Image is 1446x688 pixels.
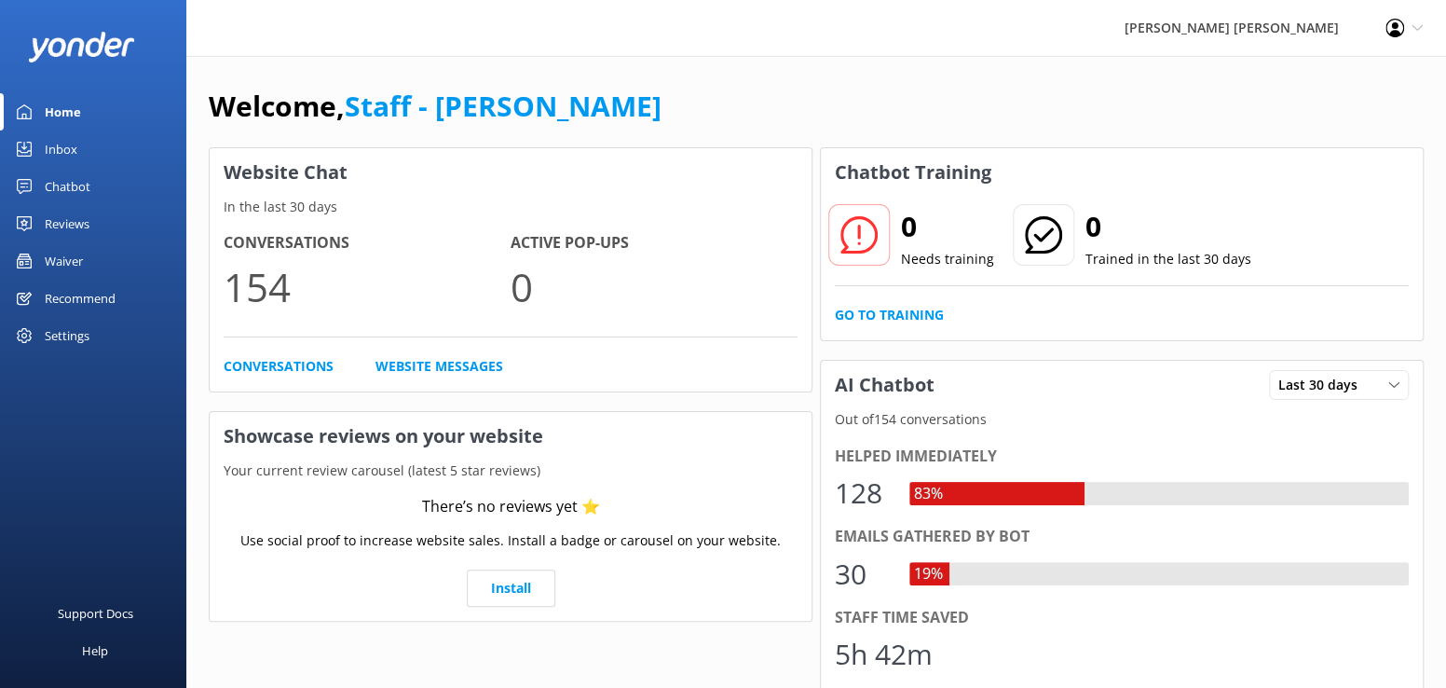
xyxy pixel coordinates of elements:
h3: Website Chat [210,148,812,197]
div: Emails gathered by bot [835,525,1409,549]
div: Home [45,93,81,131]
a: Staff - [PERSON_NAME] [345,87,662,125]
div: There’s no reviews yet ⭐ [422,495,600,519]
p: Trained in the last 30 days [1085,249,1251,269]
div: 83% [909,482,948,506]
h1: Welcome, [209,84,662,129]
a: Install [467,570,555,607]
div: Inbox [45,131,77,168]
p: 0 [511,255,798,318]
h2: 0 [1085,204,1251,249]
div: Waiver [45,242,83,280]
p: 154 [224,255,511,318]
div: Recommend [45,280,116,317]
h3: AI Chatbot [821,361,948,409]
div: Help [82,632,108,669]
div: Support Docs [58,595,133,632]
img: yonder-white-logo.png [28,32,135,62]
h3: Chatbot Training [821,148,1005,197]
h2: 0 [901,204,994,249]
a: Conversations [224,356,334,377]
span: Last 30 days [1278,375,1369,395]
div: 19% [909,562,948,586]
h4: Conversations [224,231,511,255]
div: Helped immediately [835,445,1409,469]
p: Your current review carousel (latest 5 star reviews) [210,461,812,481]
div: Settings [45,317,89,354]
div: 128 [835,471,891,516]
h3: Showcase reviews on your website [210,412,812,461]
div: Staff time saved [835,606,1409,630]
p: In the last 30 days [210,197,812,217]
p: Needs training [901,249,994,269]
h4: Active Pop-ups [511,231,798,255]
p: Use social proof to increase website sales. Install a badge or carousel on your website. [240,530,781,551]
div: Reviews [45,205,89,242]
a: Go to Training [835,305,944,325]
div: 5h 42m [835,632,933,677]
a: Website Messages [375,356,503,377]
div: Chatbot [45,168,90,205]
div: 30 [835,552,891,597]
p: Out of 154 conversations [821,409,1423,430]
